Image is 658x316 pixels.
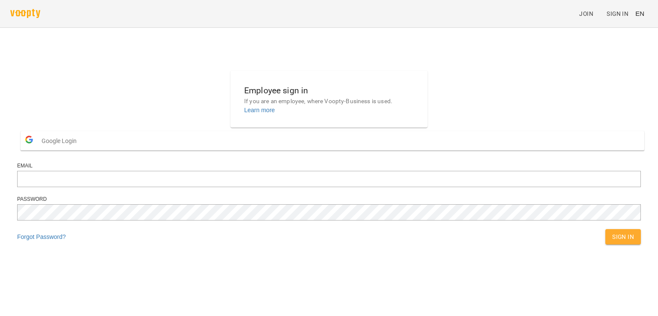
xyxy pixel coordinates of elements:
a: Learn more [244,107,275,113]
span: Sign In [607,9,628,19]
button: Sign In [605,229,641,244]
button: EN [632,6,648,21]
a: Join [576,6,603,21]
a: Sign In [603,6,632,21]
button: Google Login [21,131,644,150]
span: Google Login [42,132,81,149]
button: Employee sign inIf you are an employee, where Voopty-Business is used.Learn more [237,77,421,121]
img: voopty.png [10,9,40,18]
h6: Employee sign in [244,84,414,97]
p: If you are an employee, where Voopty-Business is used. [244,97,414,106]
span: Sign In [612,232,634,242]
a: Forgot Password? [17,233,66,240]
span: EN [635,9,644,18]
div: Password [17,196,641,203]
span: Join [579,9,593,19]
div: Email [17,162,641,170]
